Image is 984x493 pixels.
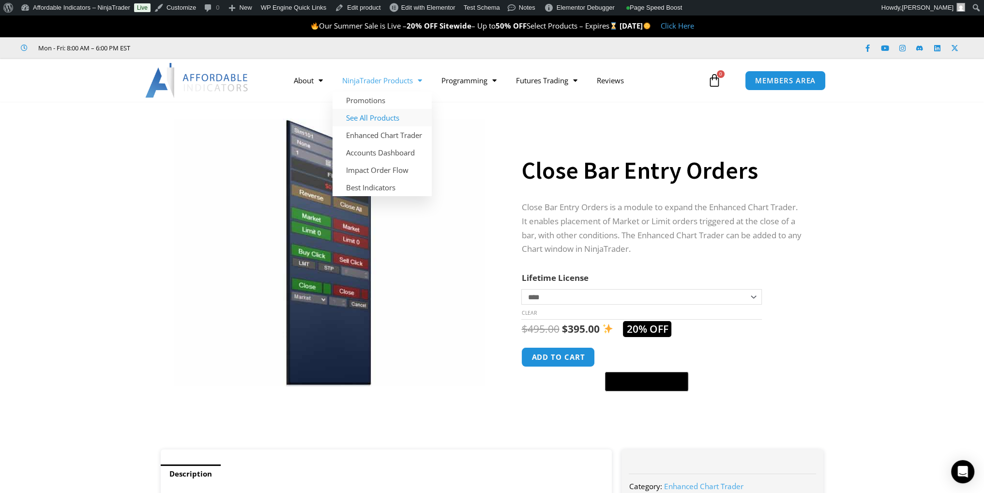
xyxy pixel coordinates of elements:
a: Futures Trading [506,69,587,92]
a: About [284,69,333,92]
a: MEMBERS AREA [745,71,826,91]
a: Enhanced Chart Trader [333,126,432,144]
a: NinjaTrader Products [333,69,432,92]
span: Category: [629,481,662,491]
a: Description [161,464,221,483]
a: Live [134,3,151,12]
nav: Menu [284,69,705,92]
a: Reviews [587,69,634,92]
strong: [DATE] [620,21,651,31]
label: Lifetime License [521,272,588,283]
span: $ [561,322,567,336]
button: Buy with GPay [605,372,688,391]
span: $ [521,322,527,336]
img: ⌛ [610,22,617,30]
span: [PERSON_NAME] [902,4,954,11]
span: Our Summer Sale is Live – – Up to Select Products – Expires [311,21,620,31]
span: Mon - Fri: 8:00 AM – 6:00 PM EST [36,42,130,54]
a: Best Indicators [333,179,432,196]
span: MEMBERS AREA [755,77,816,84]
a: Programming [432,69,506,92]
img: 🌞 [643,22,651,30]
a: 0 [693,66,736,94]
img: ✨ [603,324,613,334]
a: Promotions [333,92,432,109]
bdi: 395.00 [561,322,599,336]
a: Clear options [521,309,536,316]
button: Add to cart [521,347,595,367]
iframe: Customer reviews powered by Trustpilot [144,43,289,53]
div: Open Intercom Messenger [951,460,974,483]
h1: Close Bar Entry Orders [521,154,804,187]
span: Edit with Elementor [401,4,455,11]
bdi: 495.00 [521,322,559,336]
img: LogoAI | Affordable Indicators – NinjaTrader [145,63,249,98]
p: Close Bar Entry Orders is a module to expand the Enhanced Chart Trader. It enables placement of M... [521,200,804,257]
span: 20% OFF [623,321,671,337]
strong: Sitewide [439,21,471,31]
strong: 50% OFF [496,21,527,31]
ul: NinjaTrader Products [333,92,432,196]
img: CloseBarOrders | Affordable Indicators – NinjaTrader [174,119,485,386]
a: Accounts Dashboard [333,144,432,161]
a: See All Products [333,109,432,126]
a: Impact Order Flow [333,161,432,179]
img: 🔥 [311,22,318,30]
span: 0 [717,70,725,78]
a: Enhanced Chart Trader [664,481,743,491]
a: Click Here [661,21,694,31]
iframe: Secure express checkout frame [603,346,690,369]
iframe: PayPal Message 1 [521,398,804,406]
strong: 20% OFF [407,21,438,31]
